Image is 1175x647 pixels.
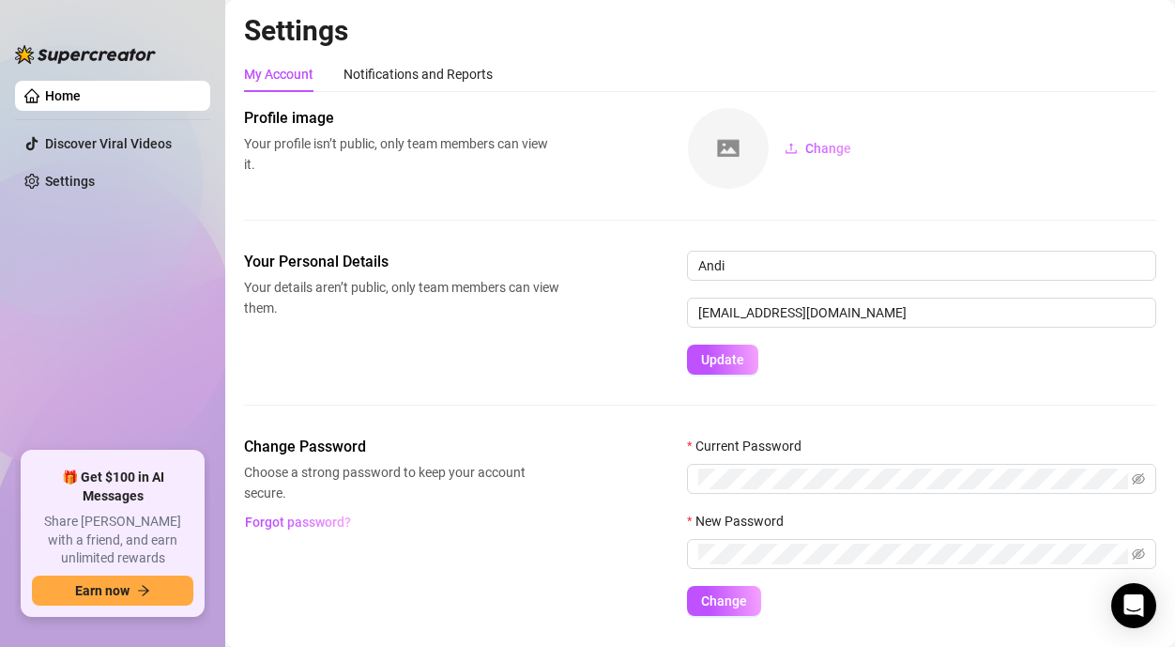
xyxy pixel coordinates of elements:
button: Earn nowarrow-right [32,576,193,606]
button: Change [687,586,761,616]
label: New Password [687,511,796,531]
img: square-placeholder.png [688,108,769,189]
span: Profile image [244,107,559,130]
button: Forgot password? [244,507,351,537]
span: Change Password [244,436,559,458]
img: logo-BBDzfeDw.svg [15,45,156,64]
span: Earn now [75,583,130,598]
span: Change [701,593,747,608]
input: Enter new email [687,298,1156,328]
span: Update [701,352,744,367]
span: Your Personal Details [244,251,559,273]
span: Your profile isn’t public, only team members can view it. [244,133,559,175]
div: Open Intercom Messenger [1111,583,1156,628]
a: Home [45,88,81,103]
a: Settings [45,174,95,189]
span: Change [805,141,851,156]
h2: Settings [244,13,1156,49]
span: arrow-right [137,584,150,597]
span: Your details aren’t public, only team members can view them. [244,277,559,318]
div: Notifications and Reports [343,64,493,85]
span: eye-invisible [1132,547,1145,561]
span: Share [PERSON_NAME] with a friend, and earn unlimited rewards [32,513,193,568]
input: Current Password [698,469,1128,489]
span: upload [785,142,798,155]
span: eye-invisible [1132,472,1145,485]
div: My Account [244,64,313,85]
button: Update [687,345,758,375]
label: Current Password [687,436,814,456]
a: Discover Viral Videos [45,136,172,151]
input: Enter name [687,251,1156,281]
input: New Password [698,544,1128,564]
span: 🎁 Get $100 in AI Messages [32,469,193,505]
span: Forgot password? [245,515,351,530]
span: Choose a strong password to keep your account secure. [244,462,559,503]
button: Change [770,133,866,163]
